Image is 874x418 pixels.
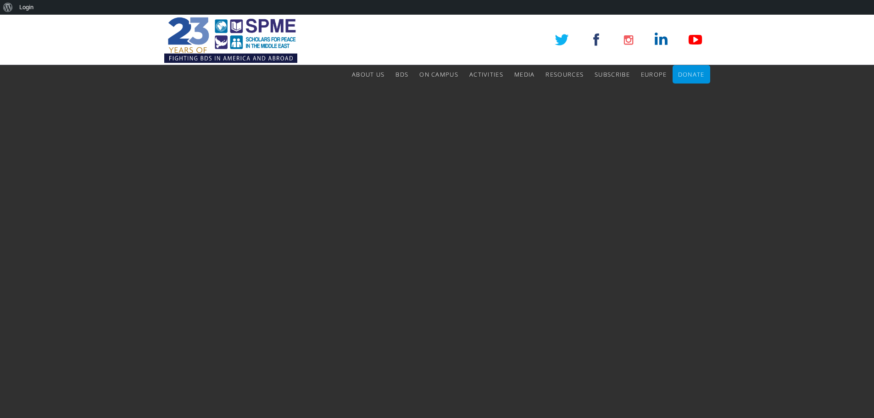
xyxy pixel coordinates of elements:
a: Subscribe [595,65,630,84]
span: About Us [352,70,384,78]
a: Europe [641,65,667,84]
span: On Campus [419,70,458,78]
span: Resources [546,70,584,78]
a: Media [514,65,535,84]
span: Donate [678,70,705,78]
a: About Us [352,65,384,84]
img: SPME [164,15,297,65]
span: BDS [395,70,408,78]
a: BDS [395,65,408,84]
span: Europe [641,70,667,78]
span: Activities [469,70,503,78]
a: Activities [469,65,503,84]
a: Resources [546,65,584,84]
span: Subscribe [595,70,630,78]
a: On Campus [419,65,458,84]
a: Donate [678,65,705,84]
span: Media [514,70,535,78]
